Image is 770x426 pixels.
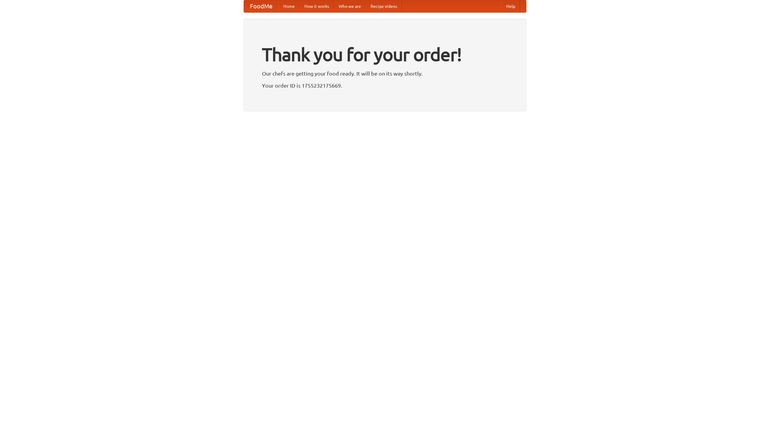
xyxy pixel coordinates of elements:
a: Help [501,0,520,12]
a: Who we are [334,0,366,12]
p: Our chefs are getting your food ready. It will be on its way shortly. [262,69,508,78]
a: FoodMe [244,0,279,12]
a: Recipe videos [366,0,402,12]
p: Your order ID is 1755232175669. [262,81,508,90]
a: How it works [300,0,334,12]
h1: Thank you for your order! [262,40,508,69]
a: Home [279,0,300,12]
